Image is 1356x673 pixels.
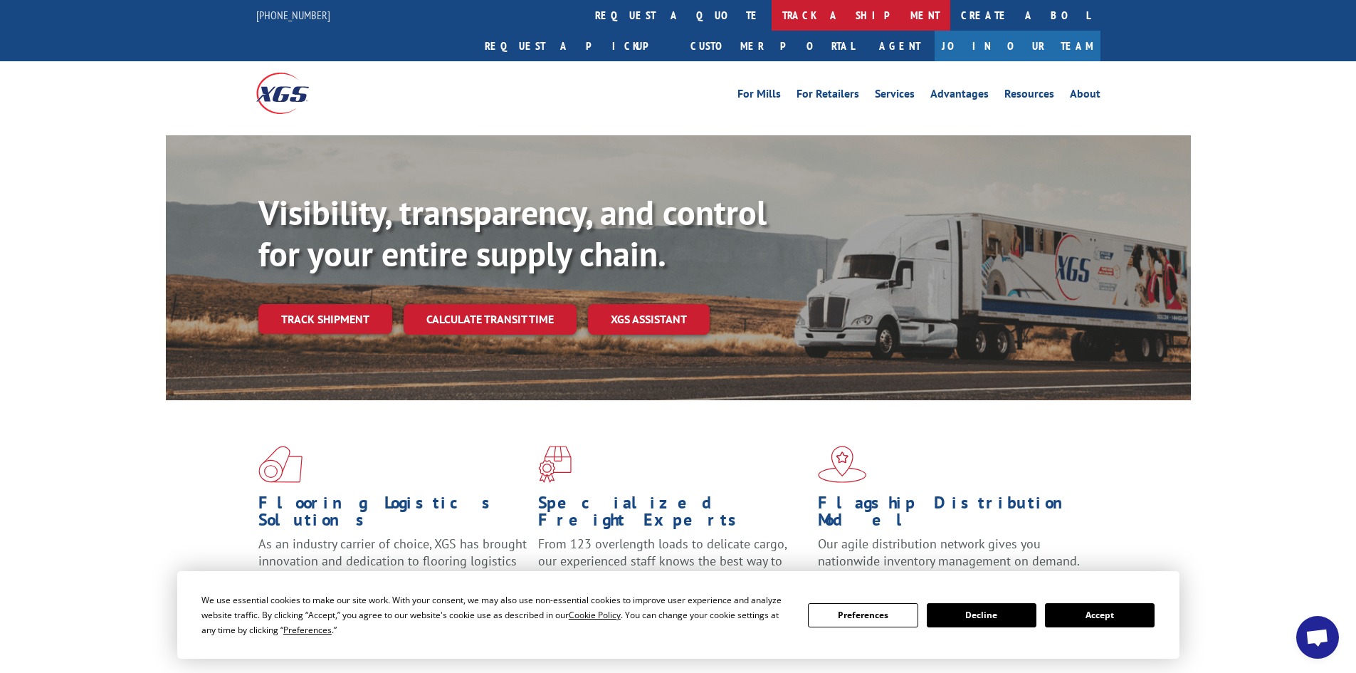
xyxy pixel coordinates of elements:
[818,446,867,483] img: xgs-icon-flagship-distribution-model-red
[1045,603,1155,627] button: Accept
[538,446,572,483] img: xgs-icon-focused-on-flooring-red
[930,88,989,104] a: Advantages
[201,593,791,637] div: We use essential cookies to make our site work. With your consent, we may also use non-essential ...
[935,31,1100,61] a: Join Our Team
[258,536,527,586] span: As an industry carrier of choice, XGS has brought innovation and dedication to flooring logistics...
[538,536,807,599] p: From 123 overlength loads to delicate cargo, our experienced staff knows the best way to move you...
[256,8,330,22] a: [PHONE_NUMBER]
[1296,616,1339,659] div: Open chat
[737,88,781,104] a: For Mills
[283,624,332,636] span: Preferences
[818,536,1080,569] span: Our agile distribution network gives you nationwide inventory management on demand.
[797,88,859,104] a: For Retailers
[875,88,915,104] a: Services
[1004,88,1054,104] a: Resources
[177,571,1179,659] div: Cookie Consent Prompt
[680,31,865,61] a: Customer Portal
[474,31,680,61] a: Request a pickup
[808,603,918,627] button: Preferences
[569,609,621,621] span: Cookie Policy
[404,304,577,335] a: Calculate transit time
[1070,88,1100,104] a: About
[258,446,303,483] img: xgs-icon-total-supply-chain-intelligence-red
[538,494,807,536] h1: Specialized Freight Experts
[818,494,1087,536] h1: Flagship Distribution Model
[258,494,527,536] h1: Flooring Logistics Solutions
[258,304,392,334] a: Track shipment
[258,190,767,276] b: Visibility, transparency, and control for your entire supply chain.
[927,603,1036,627] button: Decline
[588,304,710,335] a: XGS ASSISTANT
[865,31,935,61] a: Agent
